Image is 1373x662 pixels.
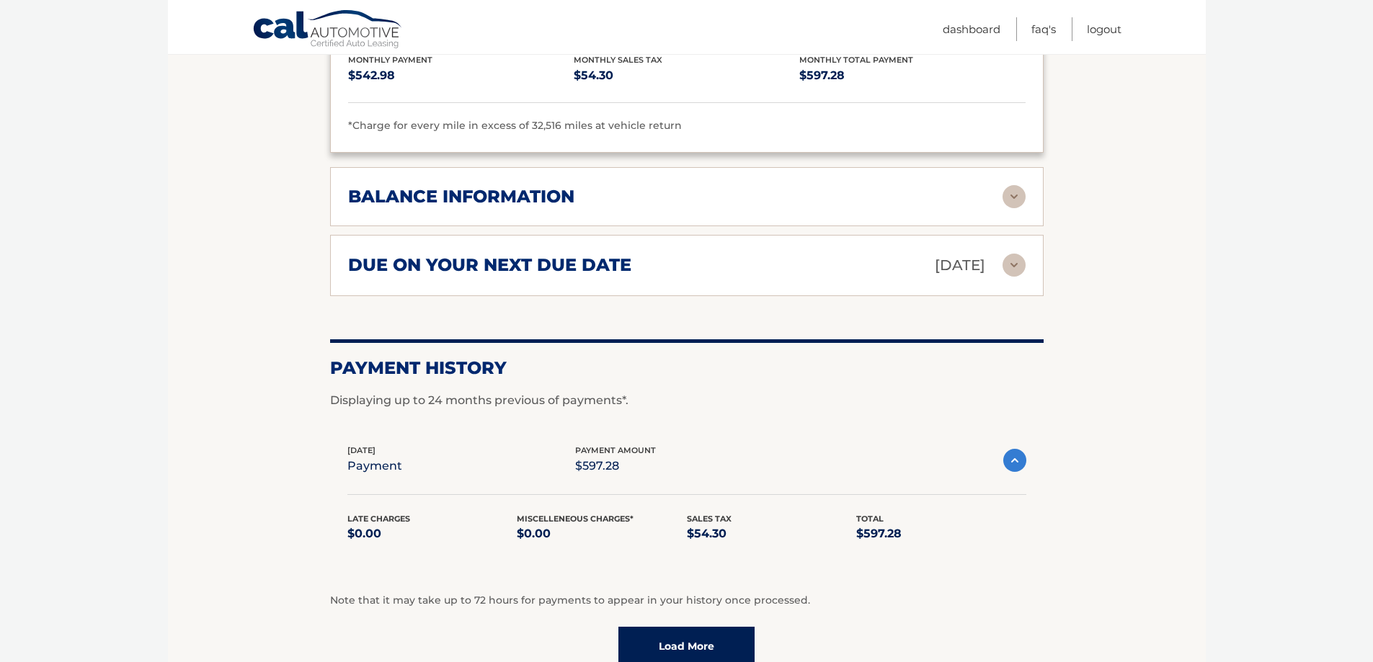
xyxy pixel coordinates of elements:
p: $597.28 [799,66,1025,86]
img: accordion-active.svg [1003,449,1026,472]
p: $597.28 [575,456,656,476]
span: Sales Tax [687,514,732,524]
span: [DATE] [347,445,376,455]
p: Displaying up to 24 months previous of payments*. [330,392,1044,409]
span: *Charge for every mile in excess of 32,516 miles at vehicle return [348,119,682,132]
p: $597.28 [856,524,1026,544]
img: accordion-rest.svg [1003,254,1026,277]
p: $54.30 [687,524,857,544]
span: payment amount [575,445,656,455]
h2: Payment History [330,357,1044,379]
p: payment [347,456,402,476]
p: Note that it may take up to 72 hours for payments to appear in your history once processed. [330,592,1044,609]
img: accordion-rest.svg [1003,185,1026,208]
span: Miscelleneous Charges* [517,514,634,524]
a: FAQ's [1031,17,1056,41]
p: $0.00 [517,524,687,544]
span: Late Charges [347,514,410,524]
span: Total [856,514,884,524]
h2: due on your next due date [348,254,631,276]
p: $542.98 [348,66,574,86]
p: $54.30 [574,66,799,86]
span: Monthly Sales Tax [574,55,662,65]
a: Dashboard [943,17,1000,41]
a: Cal Automotive [252,9,404,51]
span: Monthly Payment [348,55,432,65]
span: Monthly Total Payment [799,55,913,65]
p: $0.00 [347,524,517,544]
a: Logout [1087,17,1121,41]
h2: balance information [348,186,574,207]
p: [DATE] [935,253,985,278]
